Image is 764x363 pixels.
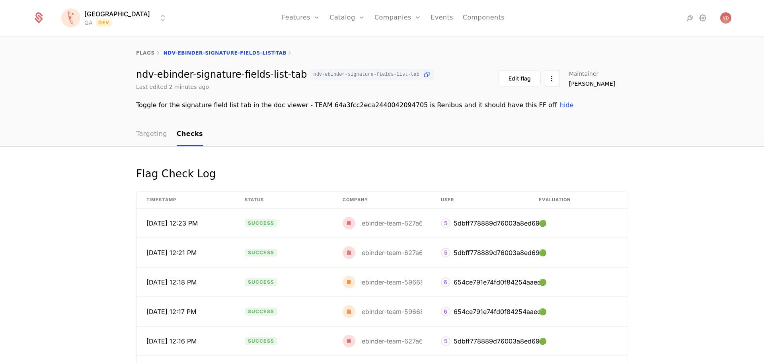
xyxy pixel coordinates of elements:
[539,218,548,228] span: 🟢
[61,8,80,27] img: Florence
[560,101,574,109] span: hide
[146,248,197,257] span: [DATE] 12:21 PM
[245,278,277,286] span: Success
[137,192,235,208] th: Timestamp
[136,123,167,146] a: Targeting
[362,249,494,256] div: ebinder-team-627a6deec21684004e06c912
[362,308,491,315] div: ebinder-team-5966833e121f01029ce0ade1
[136,123,628,146] nav: Main
[84,9,150,19] span: [GEOGRAPHIC_DATA]
[441,277,450,287] div: 6
[136,123,203,146] ul: Choose Sub Page
[343,246,355,259] img: red.png
[529,192,628,208] th: Evaluation
[343,217,422,230] div: ebinder-team-627a6deec21684004e06c912
[146,277,197,287] span: [DATE] 12:18 PM
[343,335,355,347] img: red.png
[539,248,548,257] span: 🟢
[698,13,707,23] a: Settings
[454,336,544,346] div: 5dbff778889d76003a8ed693
[235,192,333,208] th: Status
[441,218,450,228] div: 5
[544,70,559,86] button: Select action
[454,307,541,316] div: 654ce791e74fd0f84254aaed
[441,307,450,316] div: 6
[569,71,599,77] span: Maintainer
[343,217,355,230] img: red.png
[343,276,355,288] img: ebinder-team-5966833e121f01029ce0ade1
[343,305,355,318] img: ebinder-team-5966833e121f01029ce0ade1
[343,305,422,318] div: ebinder-team-5966833e121f01029ce0ade1
[343,276,422,288] div: ebinder-team-5966833e121f01029ce0ade1
[720,12,731,24] button: Open user button
[333,192,431,208] th: Company
[685,13,695,23] a: Integrations
[431,192,530,208] th: User
[539,336,548,346] span: 🟢
[136,50,155,56] a: flags
[539,307,548,316] span: 🟢
[343,335,422,347] div: ebinder-team-627a6deec21684004e06c912
[136,166,216,182] div: Flag Check Log
[454,248,544,257] div: 5dbff778889d76003a8ed693
[245,308,277,316] span: Success
[343,246,422,259] div: ebinder-team-627a6deec21684004e06c912
[136,69,434,80] div: ndv-ebinder-signature-fields-list-tab
[509,75,531,82] div: Edit flag
[245,219,277,227] span: Success
[454,277,541,287] div: 654ce791e74fd0f84254aaed
[64,9,168,27] button: Select environment
[362,338,494,344] div: ebinder-team-627a6deec21684004e06c912
[720,12,731,24] img: Vasilije Dolic
[146,218,198,228] span: [DATE] 12:23 PM
[96,19,112,27] span: Dev
[245,337,277,345] span: Success
[146,307,196,316] span: [DATE] 12:17 PM
[245,249,277,257] span: Success
[499,70,541,86] button: Edit flag
[146,336,197,346] span: [DATE] 12:16 PM
[441,248,450,257] div: 5
[454,218,544,228] div: 5dbff778889d76003a8ed693
[441,336,450,346] div: 5
[136,100,628,110] div: Toggle for the signature field list tab in the doc viewer - TEAM 64a3fcc2eca2440042094705 is Reni...
[177,123,203,146] a: Checks
[362,279,491,285] div: ebinder-team-5966833e121f01029ce0ade1
[569,80,615,88] span: [PERSON_NAME]
[84,19,93,27] div: QA
[362,220,494,226] div: ebinder-team-627a6deec21684004e06c912
[136,83,209,91] div: Last edited 2 minutes ago
[313,72,419,77] span: ndv-ebinder-signature-fields-list-tab
[539,277,548,287] span: 🟢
